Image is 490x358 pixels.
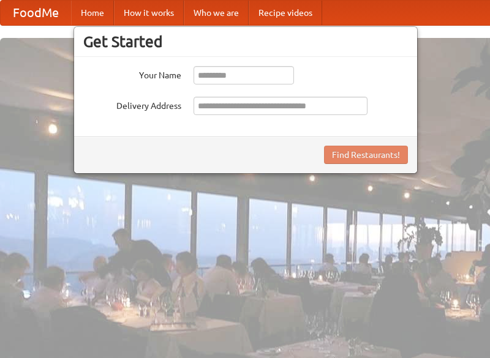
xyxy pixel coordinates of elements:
a: Recipe videos [249,1,322,25]
a: Home [71,1,114,25]
label: Your Name [83,66,181,81]
a: FoodMe [1,1,71,25]
label: Delivery Address [83,97,181,112]
button: Find Restaurants! [324,146,408,164]
a: Who we are [184,1,249,25]
a: How it works [114,1,184,25]
h3: Get Started [83,32,408,51]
